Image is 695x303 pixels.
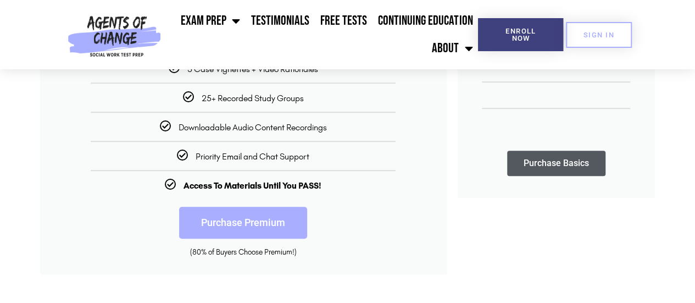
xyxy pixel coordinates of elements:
b: Access To Materials Until You PASS! [184,180,321,191]
a: Purchase Premium [179,207,307,239]
a: Testimonials [246,7,315,35]
span: 25+ Recorded Study Groups [202,93,304,103]
span: Downloadable Audio Content Recordings [179,122,327,133]
a: Free Tests [315,7,372,35]
nav: Menu [165,7,478,62]
a: Exam Prep [175,7,246,35]
a: SIGN IN [566,22,632,48]
div: (80% of Buyers Choose Premium!) [57,247,430,258]
span: SIGN IN [583,31,614,38]
a: About [426,35,478,62]
a: Purchase Basics [507,151,605,176]
a: Continuing Education [372,7,478,35]
span: Enroll Now [496,27,546,42]
a: Enroll Now [478,18,563,51]
span: Priority Email and Chat Support [196,151,309,162]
